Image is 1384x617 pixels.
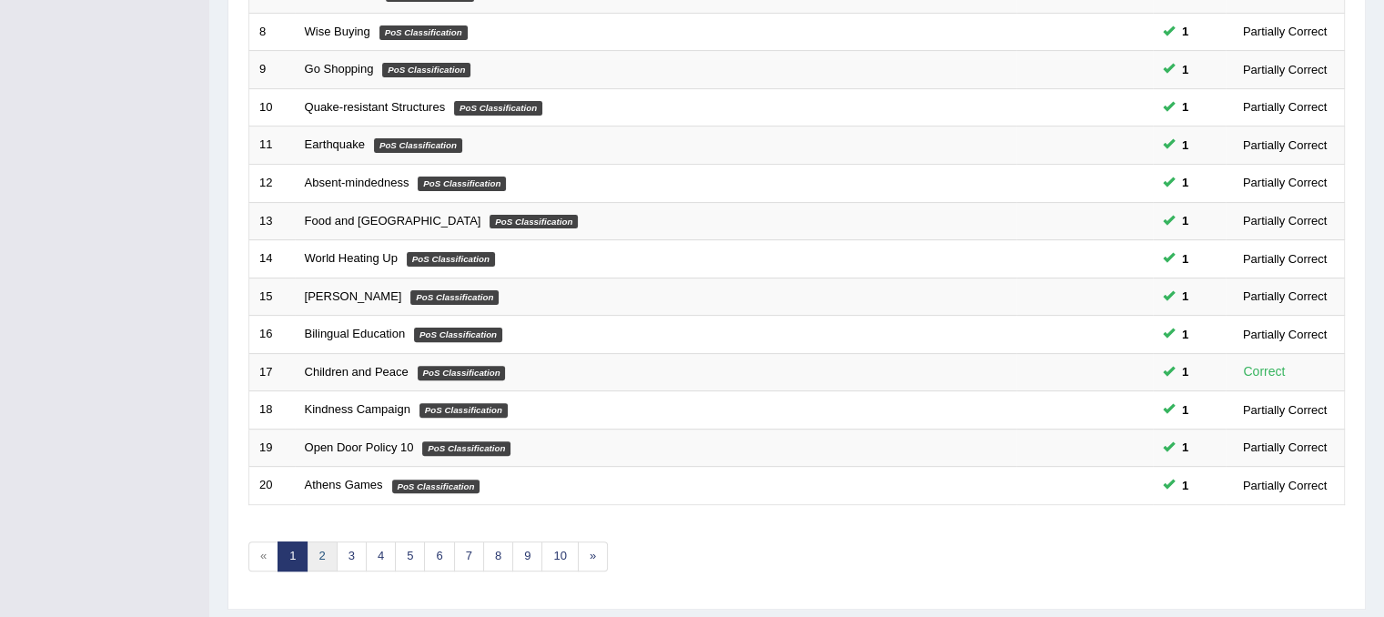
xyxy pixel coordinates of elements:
[1236,361,1293,382] div: Correct
[410,290,499,305] em: PoS Classification
[407,252,495,267] em: PoS Classification
[1175,249,1196,268] span: You can still take this question
[305,440,414,454] a: Open Door Policy 10
[1175,173,1196,192] span: You can still take this question
[374,138,462,153] em: PoS Classification
[578,541,608,571] a: »
[366,541,396,571] a: 4
[249,126,295,165] td: 11
[305,100,446,114] a: Quake-resistant Structures
[1236,173,1334,192] div: Partially Correct
[454,541,484,571] a: 7
[1236,136,1334,155] div: Partially Correct
[249,51,295,89] td: 9
[1236,400,1334,420] div: Partially Correct
[249,88,295,126] td: 10
[249,429,295,467] td: 19
[1175,400,1196,420] span: You can still take this question
[414,328,502,342] em: PoS Classification
[249,467,295,505] td: 20
[305,289,402,303] a: [PERSON_NAME]
[483,541,513,571] a: 8
[1236,249,1334,268] div: Partially Correct
[305,137,366,151] a: Earthquake
[249,391,295,430] td: 18
[278,541,308,571] a: 1
[1175,97,1196,116] span: You can still take this question
[1175,325,1196,344] span: You can still take this question
[307,541,337,571] a: 2
[422,441,510,456] em: PoS Classification
[1175,287,1196,306] span: You can still take this question
[337,541,367,571] a: 3
[379,25,468,40] em: PoS Classification
[1175,22,1196,41] span: You can still take this question
[1175,136,1196,155] span: You can still take this question
[392,480,480,494] em: PoS Classification
[424,541,454,571] a: 6
[1236,22,1334,41] div: Partially Correct
[1175,476,1196,495] span: You can still take this question
[1236,287,1334,306] div: Partially Correct
[418,366,506,380] em: PoS Classification
[249,13,295,51] td: 8
[1236,211,1334,230] div: Partially Correct
[1236,438,1334,457] div: Partially Correct
[382,63,470,77] em: PoS Classification
[305,402,410,416] a: Kindness Campaign
[418,177,506,191] em: PoS Classification
[490,215,578,229] em: PoS Classification
[512,541,542,571] a: 9
[1175,362,1196,381] span: You can still take this question
[249,202,295,240] td: 13
[1236,97,1334,116] div: Partially Correct
[249,164,295,202] td: 12
[1236,60,1334,79] div: Partially Correct
[249,240,295,278] td: 14
[249,316,295,354] td: 16
[248,541,278,571] span: «
[541,541,578,571] a: 10
[305,478,383,491] a: Athens Games
[1236,325,1334,344] div: Partially Correct
[305,214,481,228] a: Food and [GEOGRAPHIC_DATA]
[305,365,409,379] a: Children and Peace
[305,62,374,76] a: Go Shopping
[1236,476,1334,495] div: Partially Correct
[419,403,508,418] em: PoS Classification
[1175,60,1196,79] span: You can still take this question
[305,327,406,340] a: Bilingual Education
[305,251,398,265] a: World Heating Up
[454,101,542,116] em: PoS Classification
[249,278,295,316] td: 15
[305,176,409,189] a: Absent-mindedness
[249,353,295,391] td: 17
[1175,438,1196,457] span: You can still take this question
[395,541,425,571] a: 5
[305,25,370,38] a: Wise Buying
[1175,211,1196,230] span: You can still take this question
